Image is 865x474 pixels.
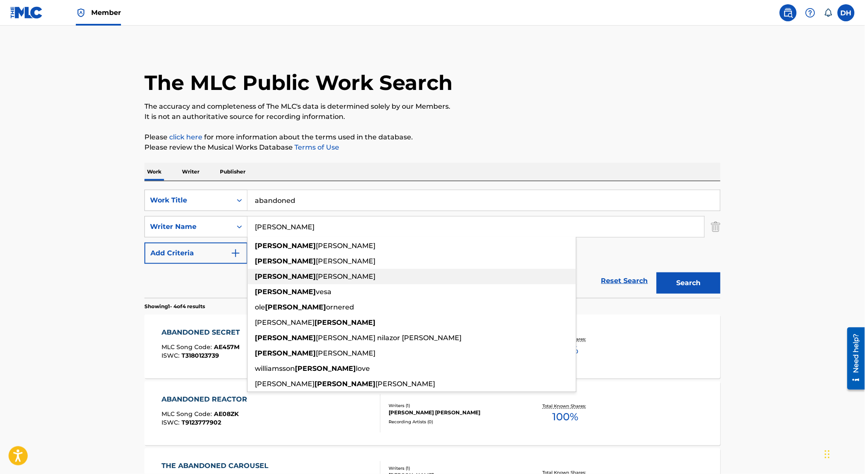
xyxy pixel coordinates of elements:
span: vesa [316,288,332,296]
div: ABANDONED REACTOR [162,394,252,405]
iframe: Chat Widget [822,433,865,474]
div: [PERSON_NAME] [PERSON_NAME] [389,409,517,416]
button: Search [657,272,721,294]
span: AE08ZK [214,410,239,418]
p: Please review the Musical Works Database [144,142,721,153]
p: The accuracy and completeness of The MLC's data is determined solely by our Members. [144,101,721,112]
button: Add Criteria [144,243,248,264]
span: [PERSON_NAME] [316,242,375,250]
strong: [PERSON_NAME] [255,288,316,296]
div: ABANDONED SECRET [162,327,245,338]
img: 9d2ae6d4665cec9f34b9.svg [231,248,241,258]
img: search [783,8,793,18]
p: Writer [179,163,202,181]
a: Reset Search [597,272,652,290]
strong: [PERSON_NAME] [314,318,375,327]
a: click here [169,133,202,141]
div: Writer Name [150,222,227,232]
div: THE ABANDONED CAROUSEL [162,461,273,471]
strong: [PERSON_NAME] [265,303,326,311]
p: It is not an authoritative source for recording information. [144,112,721,122]
span: [PERSON_NAME] nilazor [PERSON_NAME] [316,334,461,342]
p: Showing 1 - 4 of 4 results [144,303,205,310]
iframe: Resource Center [841,324,865,393]
p: Work [144,163,164,181]
div: Drag [825,442,830,467]
span: MLC Song Code : [162,410,214,418]
div: Help [802,4,819,21]
span: T3180123739 [182,352,219,359]
a: ABANDONED REACTORMLC Song Code:AE08ZKISWC:T9123777902Writers (1)[PERSON_NAME] [PERSON_NAME]Record... [144,382,721,445]
strong: [PERSON_NAME] [255,242,316,250]
span: [PERSON_NAME] [316,272,375,280]
p: Please for more information about the terms used in the database. [144,132,721,142]
strong: [PERSON_NAME] [255,334,316,342]
div: Recording Artists ( 0 ) [389,419,517,425]
span: [PERSON_NAME] [316,257,375,265]
div: User Menu [838,4,855,21]
span: T9123777902 [182,419,222,426]
div: Work Title [150,195,227,205]
p: Publisher [217,163,248,181]
span: 100 % [552,409,578,425]
span: Member [91,8,121,17]
strong: [PERSON_NAME] [255,272,316,280]
span: MLC Song Code : [162,343,214,351]
div: Notifications [824,9,833,17]
div: Writers ( 1 ) [389,465,517,472]
span: love [356,364,370,373]
img: help [805,8,816,18]
img: Top Rightsholder [76,8,86,18]
h1: The MLC Public Work Search [144,70,453,95]
p: Total Known Shares: [542,403,588,409]
img: MLC Logo [10,6,43,19]
span: [PERSON_NAME] [255,380,314,388]
span: williamsson [255,364,295,373]
span: [PERSON_NAME] [375,380,435,388]
a: Public Search [780,4,797,21]
span: [PERSON_NAME] [316,349,375,357]
span: [PERSON_NAME] [255,318,314,327]
span: ornered [326,303,354,311]
div: Writers ( 1 ) [389,402,517,409]
span: ISWC : [162,352,182,359]
strong: [PERSON_NAME] [255,257,316,265]
span: ole [255,303,265,311]
span: AE457M [214,343,240,351]
strong: [PERSON_NAME] [314,380,375,388]
img: Delete Criterion [711,216,721,237]
strong: [PERSON_NAME] [255,349,316,357]
form: Search Form [144,190,721,298]
span: ISWC : [162,419,182,426]
a: ABANDONED SECRETMLC Song Code:AE457MISWC:T3180123739Writers (1)[PERSON_NAME] [PERSON_NAME]Recordi... [144,315,721,379]
strong: [PERSON_NAME] [295,364,356,373]
a: Terms of Use [293,143,339,151]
